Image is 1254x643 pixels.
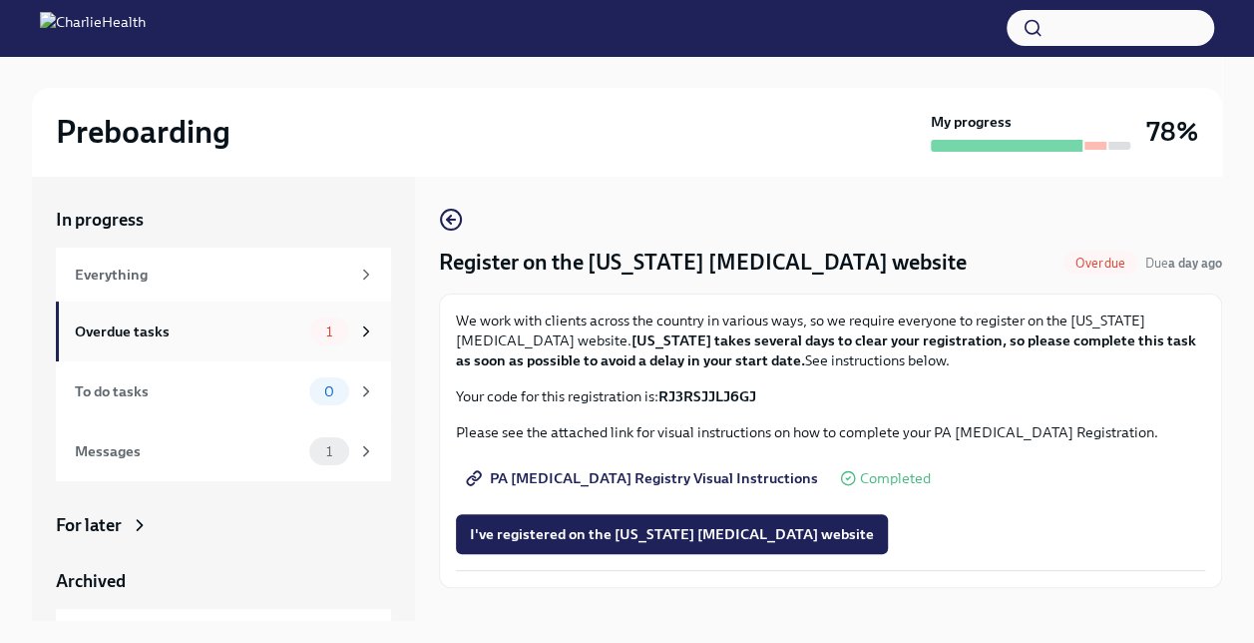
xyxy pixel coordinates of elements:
a: Archived [56,569,391,593]
span: I've registered on the [US_STATE] [MEDICAL_DATA] website [470,524,874,544]
h2: Preboarding [56,112,230,152]
a: PA [MEDICAL_DATA] Registry Visual Instructions [456,458,832,498]
div: Everything [75,264,349,286]
a: Overdue tasks1 [56,302,391,361]
strong: RJ3RSJJLJ6GJ [658,387,756,405]
p: Please see the attached link for visual instructions on how to complete your PA [MEDICAL_DATA] Re... [456,422,1205,442]
span: 1 [314,444,344,459]
a: To do tasks0 [56,361,391,421]
button: I've registered on the [US_STATE] [MEDICAL_DATA] website [456,514,888,554]
strong: a day ago [1168,256,1222,271]
div: Messages [75,440,301,462]
h4: Register on the [US_STATE] [MEDICAL_DATA] website [439,248,967,278]
span: 1 [314,324,344,339]
span: PA [MEDICAL_DATA] Registry Visual Instructions [470,468,818,488]
strong: My progress [931,112,1012,132]
div: For later [56,513,122,537]
span: September 14th, 2025 07:00 [1145,254,1222,273]
p: We work with clients across the country in various ways, so we require everyone to register on th... [456,311,1205,370]
a: Everything [56,248,391,302]
img: CharlieHealth [40,12,146,44]
p: Your code for this registration is: [456,386,1205,406]
span: 0 [312,384,346,399]
h3: 78% [1146,114,1198,150]
div: Overdue tasks [75,321,301,342]
strong: [US_STATE] takes several days to clear your registration, so please complete this task as soon as... [456,331,1196,369]
div: To do tasks [75,380,301,402]
span: Completed [860,471,931,486]
a: Messages1 [56,421,391,481]
span: Due [1145,256,1222,271]
a: For later [56,513,391,537]
span: Overdue [1063,256,1137,271]
a: In progress [56,208,391,232]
